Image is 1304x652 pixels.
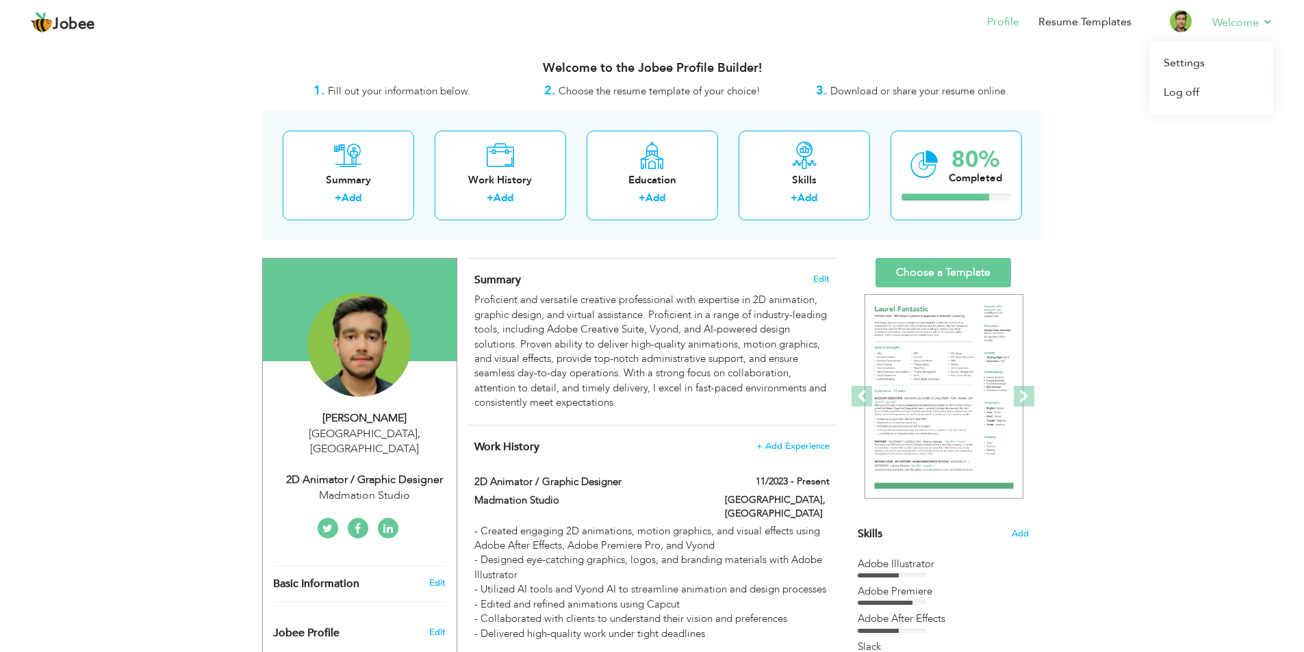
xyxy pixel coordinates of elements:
[987,14,1019,30] a: Profile
[797,191,817,205] a: Add
[858,584,1029,599] div: Adobe Premiere
[307,293,411,397] img: Muhammad Abdullah
[314,82,324,99] strong: 1.
[474,439,539,454] span: Work History
[645,191,665,205] a: Add
[474,440,829,454] h4: This helps to show the companies you have worked for.
[1170,10,1192,32] img: Profile Img
[273,472,457,488] div: 2D Animator / Graphic Designer
[273,410,457,426] div: [PERSON_NAME]
[273,488,457,504] div: Madmation Studio
[756,441,830,451] span: + Add Experience
[639,191,645,205] label: +
[858,526,882,541] span: Skills
[544,82,555,99] strong: 2.
[559,84,760,98] span: Choose the resume template of your choice!
[875,258,1011,287] a: Choose a Template
[858,612,1029,626] div: Adobe After Effects
[1150,78,1273,107] a: Log off
[1038,14,1132,30] a: Resume Templates
[335,191,342,205] label: +
[474,493,704,508] label: Madmation Studio
[598,173,707,187] div: Education
[273,627,340,640] span: Jobee Profile
[474,293,829,410] div: Proficient and versatile creative professional with expertise in 2D animation, graphic design, an...
[446,173,555,187] div: Work History
[474,475,704,489] label: 2D Animator / Graphic Designer
[949,171,1002,185] div: Completed
[756,475,830,488] label: 11/2023 - Present
[53,17,95,32] span: Jobee
[328,84,470,98] span: Fill out your information below.
[429,626,446,638] span: Edit
[342,191,361,205] a: Add
[429,577,446,589] a: Edit
[949,148,1002,171] div: 80%
[418,426,420,441] span: ,
[31,12,95,34] a: Jobee
[474,524,829,641] div: - Created engaging 2D animations, motion graphics, and visual effects using Adobe After Effects, ...
[725,493,830,521] label: [GEOGRAPHIC_DATA], [GEOGRAPHIC_DATA]
[273,578,359,590] span: Basic Information
[474,273,829,287] h4: Adding a summary is a quick and easy way to highlight your experience and interests.
[830,84,1008,98] span: Download or share your resume online.
[31,12,53,34] img: jobee.io
[263,612,457,647] div: Enhance your career by creating a custom URL for your Jobee public profile.
[474,272,521,287] span: Summary
[294,173,403,187] div: Summary
[487,191,494,205] label: +
[813,274,830,284] span: Edit
[1212,14,1273,31] a: Welcome
[262,62,1043,75] h3: Welcome to the Jobee Profile Builder!
[858,557,1029,571] div: Adobe Illustrator
[494,191,513,205] a: Add
[791,191,797,205] label: +
[816,82,827,99] strong: 3.
[1150,49,1273,78] a: Settings
[1012,527,1029,540] span: Add
[750,173,859,187] div: Skills
[273,426,457,458] div: [GEOGRAPHIC_DATA] [GEOGRAPHIC_DATA]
